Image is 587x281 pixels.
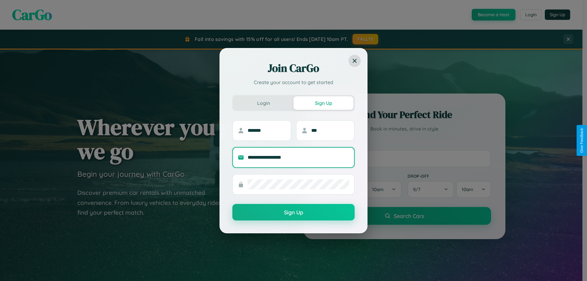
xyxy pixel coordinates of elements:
button: Sign Up [293,96,353,110]
div: Give Feedback [580,128,584,153]
button: Login [234,96,293,110]
h2: Join CarGo [232,61,355,76]
p: Create your account to get started [232,79,355,86]
button: Sign Up [232,204,355,220]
